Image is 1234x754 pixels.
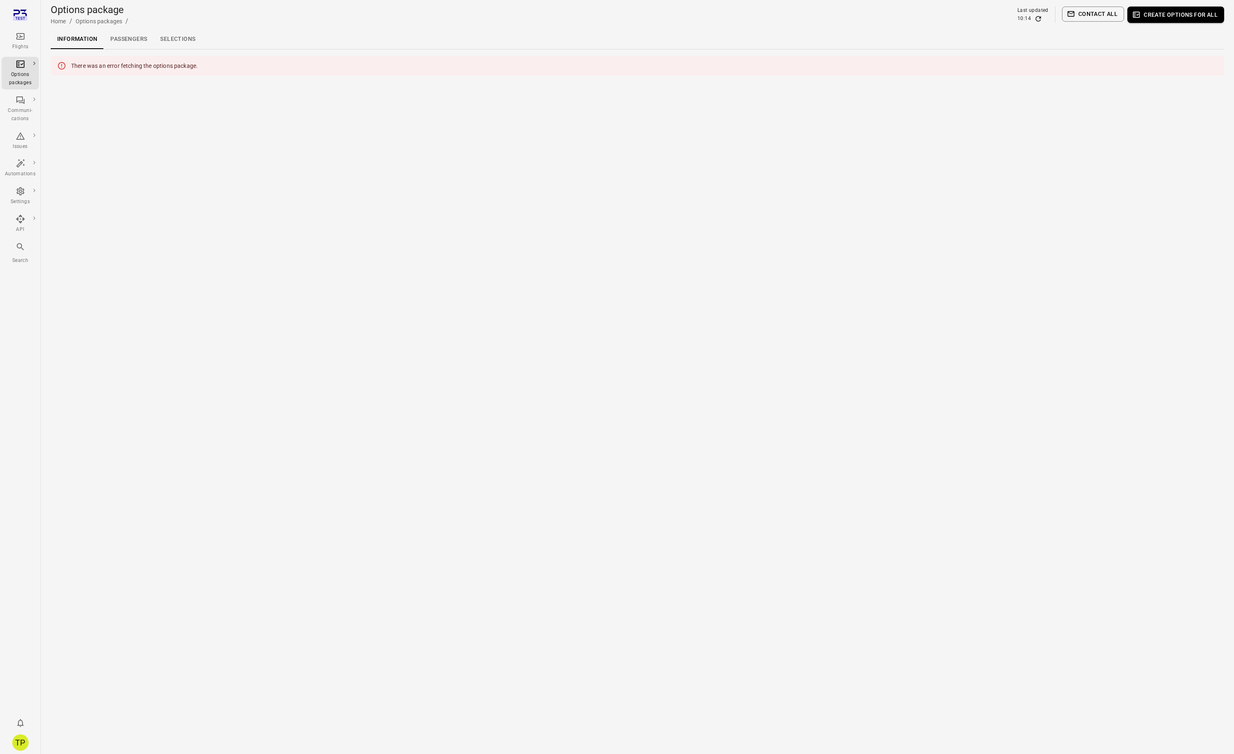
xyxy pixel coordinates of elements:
button: Tómas Páll Máté [9,731,32,754]
div: API [5,226,36,234]
h1: Options package [51,3,132,16]
button: Search [2,239,39,267]
a: Passengers [104,29,154,49]
div: Automations [5,170,36,178]
a: Selections [154,29,202,49]
div: Options packages [5,71,36,87]
div: Settings [5,198,36,206]
div: Flights [5,43,36,51]
nav: Breadcrumbs [51,16,132,26]
a: Flights [2,29,39,54]
div: There was an error fetching the options package. [71,58,198,73]
a: Automations [2,156,39,181]
li: / [69,16,72,26]
button: Contact all [1062,7,1124,22]
div: TP [12,734,29,751]
a: Home [51,18,66,25]
a: Issues [2,129,39,153]
div: Last updated [1017,7,1048,15]
div: 10:14 [1017,15,1031,23]
a: Information [51,29,104,49]
button: Create options for all [1127,7,1224,23]
li: / [125,16,128,26]
div: Issues [5,143,36,151]
a: Communi-cations [2,93,39,125]
div: Search [5,257,36,265]
div: Communi-cations [5,107,36,123]
a: Options packages [2,57,39,89]
button: Notifications [12,715,29,731]
div: Local navigation [51,29,1224,49]
button: Refresh data [1034,15,1042,23]
a: Settings [2,184,39,208]
a: API [2,212,39,236]
a: Options packages [76,18,122,25]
